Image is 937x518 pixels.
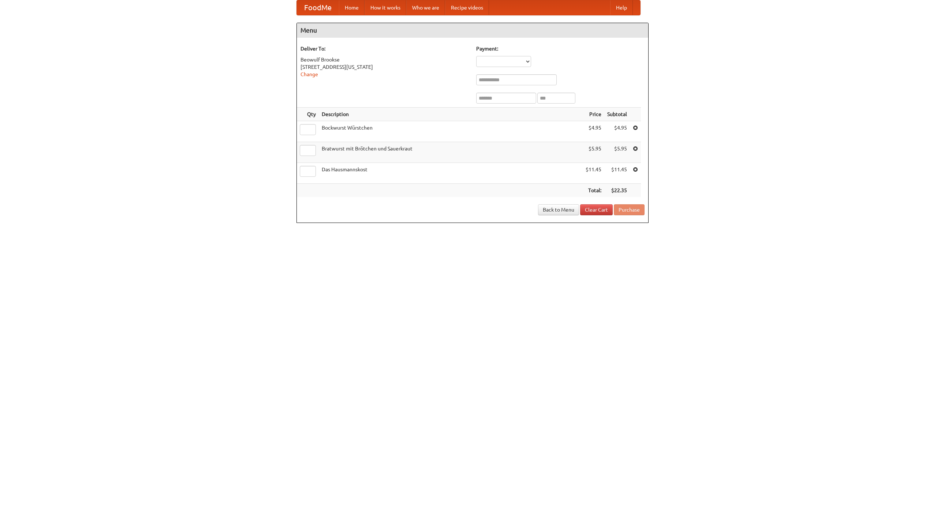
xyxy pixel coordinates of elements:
[406,0,445,15] a: Who we are
[538,204,579,215] a: Back to Menu
[583,142,604,163] td: $5.95
[300,63,469,71] div: [STREET_ADDRESS][US_STATE]
[319,142,583,163] td: Bratwurst mit Brötchen und Sauerkraut
[319,121,583,142] td: Bockwurst Würstchen
[339,0,365,15] a: Home
[610,0,633,15] a: Help
[365,0,406,15] a: How it works
[604,184,630,197] th: $22.35
[476,45,645,52] h5: Payment:
[300,45,469,52] h5: Deliver To:
[583,108,604,121] th: Price
[614,204,645,215] button: Purchase
[300,71,318,77] a: Change
[583,163,604,184] td: $11.45
[604,121,630,142] td: $4.95
[604,163,630,184] td: $11.45
[300,56,469,63] div: Beowulf Brookse
[604,108,630,121] th: Subtotal
[445,0,489,15] a: Recipe videos
[583,184,604,197] th: Total:
[319,163,583,184] td: Das Hausmannskost
[580,204,613,215] a: Clear Cart
[297,23,648,38] h4: Menu
[604,142,630,163] td: $5.95
[319,108,583,121] th: Description
[583,121,604,142] td: $4.95
[297,0,339,15] a: FoodMe
[297,108,319,121] th: Qty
